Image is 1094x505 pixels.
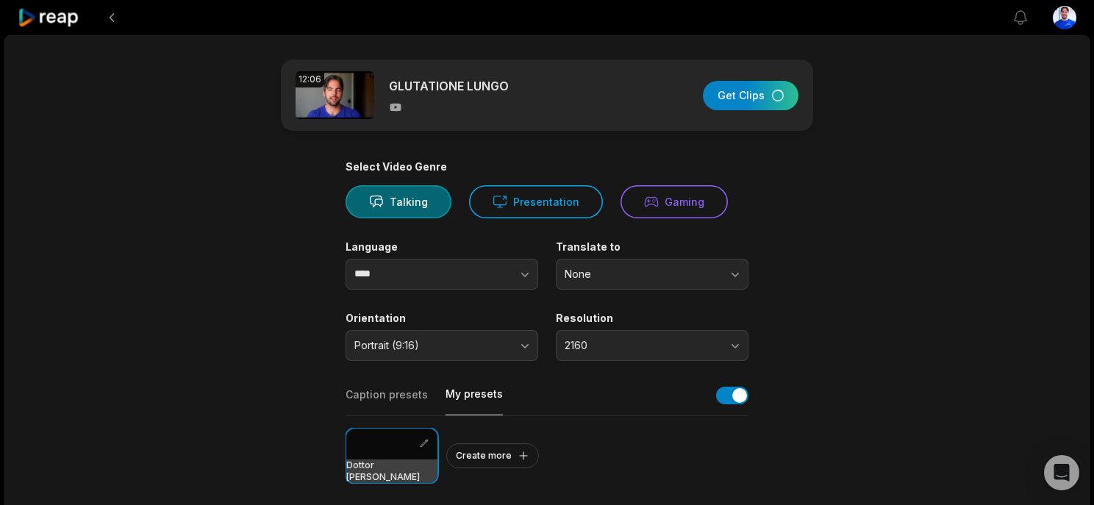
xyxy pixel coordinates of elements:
button: Get Clips [703,81,798,110]
span: None [565,268,719,281]
div: Select Video Genre [346,160,748,173]
button: Presentation [469,185,603,218]
p: GLUTATIONE LUNGO [389,77,509,95]
span: 2160 [565,339,719,352]
button: My presets [446,387,503,415]
button: Create more [446,443,539,468]
span: Portrait (9:16) [354,339,509,352]
div: Open Intercom Messenger [1044,455,1079,490]
button: 2160 [556,330,748,361]
div: 12:06 [296,71,324,87]
button: None [556,259,748,290]
label: Language [346,240,538,254]
button: Talking [346,185,451,218]
button: Gaming [621,185,728,218]
button: Portrait (9:16) [346,330,538,361]
label: Orientation [346,312,538,325]
label: Translate to [556,240,748,254]
h3: Dottor [PERSON_NAME] [346,459,437,483]
button: Caption presets [346,387,428,415]
label: Resolution [556,312,748,325]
